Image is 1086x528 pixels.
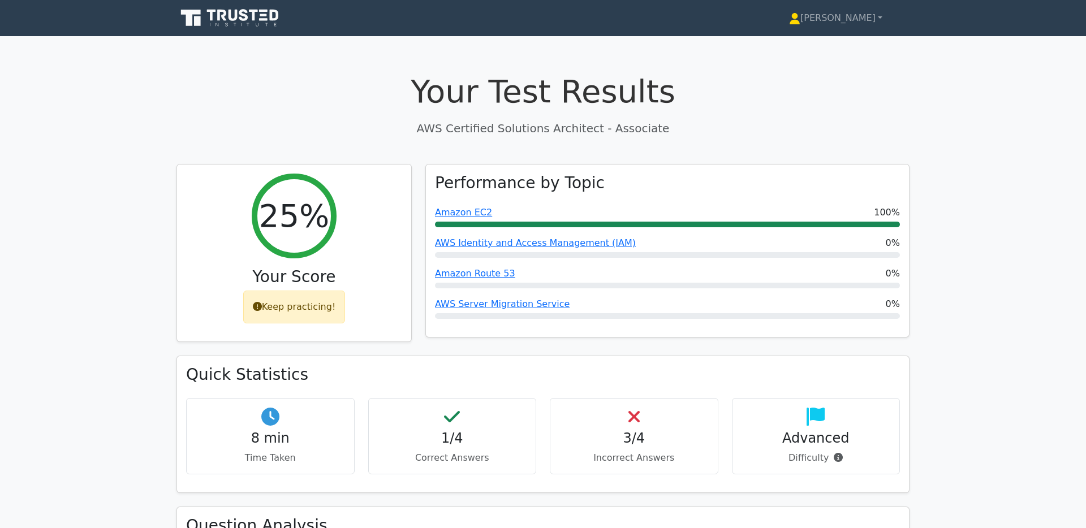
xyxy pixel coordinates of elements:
[186,365,900,384] h3: Quick Statistics
[559,430,709,447] h4: 3/4
[378,430,527,447] h4: 1/4
[435,207,492,218] a: Amazon EC2
[559,451,709,465] p: Incorrect Answers
[435,298,570,309] a: AWS Server Migration Service
[886,267,900,280] span: 0%
[259,197,329,235] h2: 25%
[435,174,605,193] h3: Performance by Topic
[742,451,891,465] p: Difficulty
[243,291,346,323] div: Keep practicing!
[886,297,900,311] span: 0%
[435,268,515,279] a: Amazon Route 53
[196,451,345,465] p: Time Taken
[874,206,900,219] span: 100%
[762,7,910,29] a: [PERSON_NAME]
[742,430,891,447] h4: Advanced
[196,430,345,447] h4: 8 min
[176,72,910,110] h1: Your Test Results
[435,237,636,248] a: AWS Identity and Access Management (IAM)
[378,451,527,465] p: Correct Answers
[176,120,910,137] p: AWS Certified Solutions Architect - Associate
[186,267,402,287] h3: Your Score
[886,236,900,250] span: 0%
